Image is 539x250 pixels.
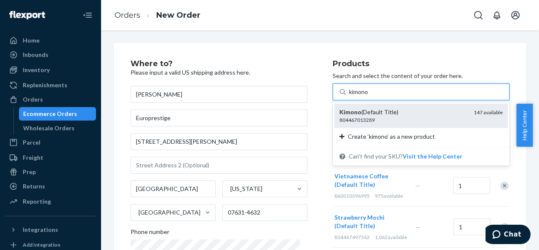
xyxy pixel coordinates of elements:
[19,121,96,135] a: Wholesale Orders
[375,193,403,199] span: 975 available
[115,11,140,20] a: Orders
[131,60,307,68] h2: Where to?
[454,218,491,235] input: Quantity
[5,240,96,250] a: Add Integration
[416,223,421,231] span: —
[5,63,96,77] a: Inventory
[5,136,96,149] a: Parcel
[375,234,407,240] span: 1,062 available
[131,86,307,103] input: First & Last Name
[500,182,509,190] div: Remove Item
[23,95,43,104] div: Orders
[131,110,307,126] input: Company Name
[453,177,490,194] input: Quantity
[23,197,51,206] div: Reporting
[131,157,307,174] input: Street Address 2 (Optional)
[334,193,370,199] span: 860010396995
[23,66,50,74] div: Inventory
[333,72,510,80] p: Search and select the content of your order here.
[474,109,503,116] span: 147 available
[23,51,48,59] div: Inbounds
[501,223,509,231] div: Remove Item
[108,3,207,28] ol: breadcrumbs
[5,165,96,179] a: Prep
[488,7,505,24] button: Open notifications
[5,78,96,92] a: Replenishments
[23,226,58,234] div: Integrations
[333,60,510,68] h2: Products
[23,138,40,147] div: Parcel
[5,34,96,47] a: Home
[5,48,96,62] a: Inbounds
[5,180,96,193] a: Returns
[23,168,36,176] div: Prep
[507,7,524,24] button: Open account menu
[516,104,533,147] button: Help Center
[131,68,307,77] p: Please input a valid US shipping address here.
[5,195,96,208] a: Reporting
[348,132,435,141] span: Create ‘kimono’ as a new product
[339,108,361,116] em: Kimono
[138,208,139,217] input: [GEOGRAPHIC_DATA]
[139,208,200,217] div: [GEOGRAPHIC_DATA]
[131,180,216,197] input: City
[23,153,43,162] div: Freight
[486,225,531,246] iframe: Opens a widget where you can chat to one of our agents
[131,228,169,239] span: Phone number
[19,107,96,121] a: Ecommerce Orders
[334,213,406,230] button: Strawberry Mochi (Default Title)
[349,152,462,161] span: Can't find your SKU?
[23,81,67,89] div: Replenishments
[339,108,467,116] div: (Default Title)
[23,241,60,248] div: Add Integration
[23,124,75,132] div: Wholesale Orders
[349,88,369,96] input: Kimono(Default Title)804467013289147 availableCreate ‘kimono’ as a new productCan't find your SKU...
[403,152,462,161] button: Kimono(Default Title)804467013289147 availableCreate ‘kimono’ as a new productCan't find your SKU?
[23,36,40,45] div: Home
[5,93,96,106] a: Orders
[339,116,467,124] div: 804467013289
[79,7,96,24] button: Close Navigation
[23,182,45,191] div: Returns
[5,151,96,164] a: Freight
[222,204,307,221] input: ZIP Code
[131,133,307,150] input: Street Address
[230,185,262,193] div: [US_STATE]
[470,7,487,24] button: Open Search Box
[334,172,405,189] button: Vietnamese Coffee (Default Title)
[334,172,388,188] span: Vietnamese Coffee (Default Title)
[334,234,370,240] span: 804467497362
[9,11,45,19] img: Flexport logo
[334,214,384,229] span: Strawberry Mochi (Default Title)
[5,223,96,237] button: Integrations
[229,185,230,193] input: [US_STATE]
[156,11,200,20] a: New Order
[415,182,420,189] span: —
[23,110,77,118] div: Ecommerce Orders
